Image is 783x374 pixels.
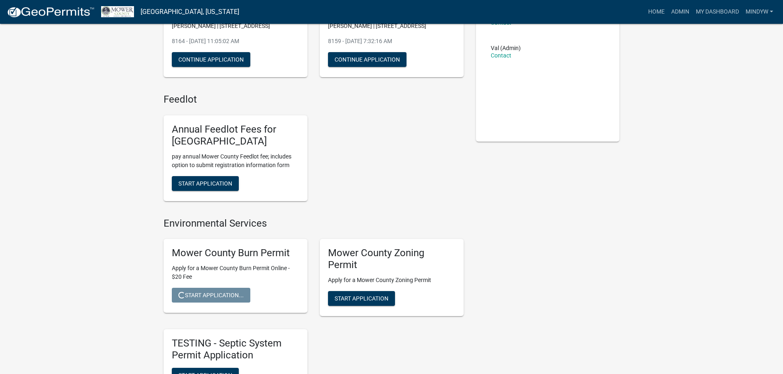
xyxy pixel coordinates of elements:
h4: Environmental Services [164,218,464,229]
a: [GEOGRAPHIC_DATA], [US_STATE] [141,5,239,19]
button: Start Application [172,176,239,191]
h5: Mower County Burn Permit [172,247,299,259]
button: Continue Application [328,52,407,67]
h4: Feedlot [164,94,464,106]
button: Continue Application [172,52,250,67]
h5: TESTING - Septic System Permit Application [172,337,299,361]
span: Start Application [335,295,388,302]
span: Start Application [178,180,232,186]
p: pay annual Mower County Feedlot fee; includes option to submit registration information form [172,152,299,170]
p: 8159 - [DATE] 7:32:16 AM [328,37,455,46]
p: Apply for a Mower County Burn Permit Online - $20 Fee [172,264,299,281]
p: 8164 - [DATE] 11:05:02 AM [172,37,299,46]
button: Start Application [328,291,395,306]
p: Val (Admin) [491,45,521,51]
button: Start Application... [172,288,250,303]
a: Contact [491,52,511,59]
a: My Dashboard [693,4,742,20]
h5: Mower County Zoning Permit [328,247,455,271]
span: Start Application... [178,292,244,298]
h5: Annual Feedlot Fees for [GEOGRAPHIC_DATA] [172,124,299,147]
p: Apply for a Mower County Zoning Permit [328,276,455,285]
img: Mower County, Minnesota [101,6,134,17]
a: Admin [668,4,693,20]
a: Home [645,4,668,20]
a: mindyw [742,4,776,20]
